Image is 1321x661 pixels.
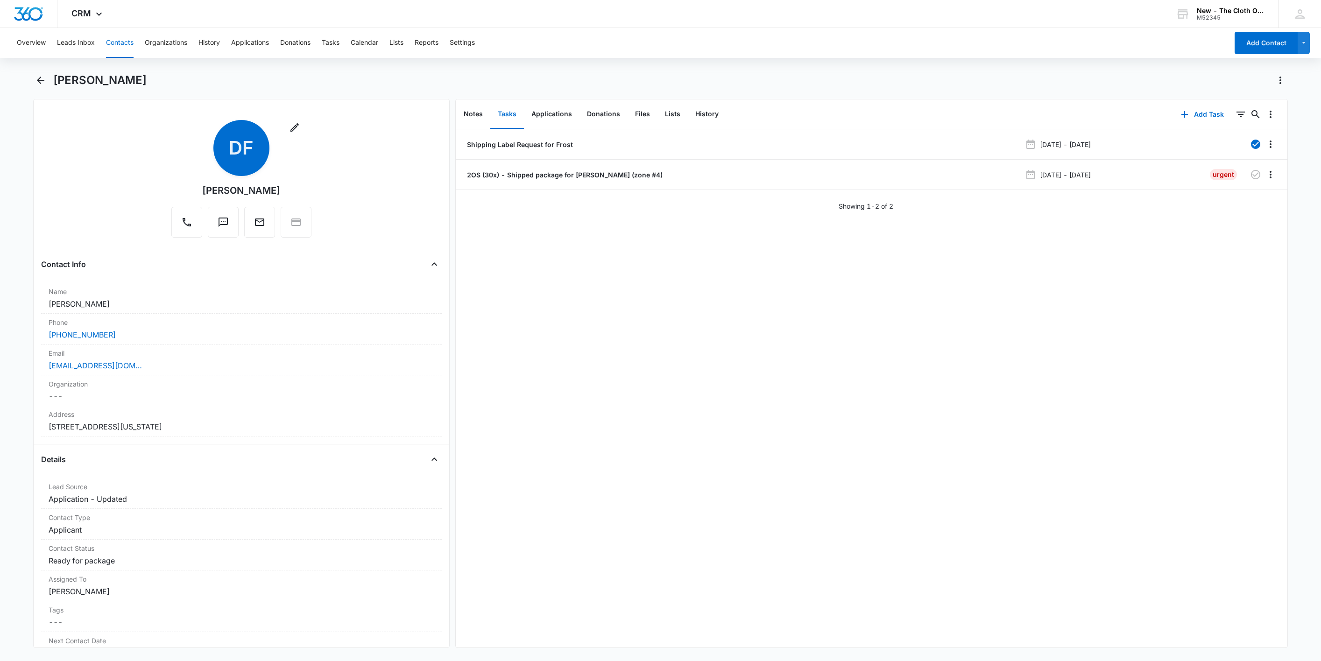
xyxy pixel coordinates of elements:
button: Notes [456,100,490,129]
button: Search... [1248,107,1263,122]
button: Tasks [490,100,524,129]
a: Email [244,221,275,229]
button: Reports [415,28,438,58]
button: Email [244,207,275,238]
button: Close [427,452,442,467]
button: Calendar [351,28,378,58]
a: [EMAIL_ADDRESS][DOMAIN_NAME] [49,360,142,371]
span: CRM [71,8,91,18]
button: Call [171,207,202,238]
div: Tags--- [41,601,442,632]
button: Lists [389,28,403,58]
button: Overflow Menu [1263,167,1278,182]
label: Contact Status [49,543,434,553]
dd: [PERSON_NAME] [49,586,434,597]
button: Lists [657,100,688,129]
button: Donations [280,28,311,58]
button: Add Task [1172,103,1233,126]
button: Overflow Menu [1263,137,1278,152]
button: Overflow Menu [1263,107,1278,122]
button: Filters [1233,107,1248,122]
div: Lead SourceApplication - Updated [41,478,442,509]
dd: --- [49,391,434,402]
button: History [688,100,726,129]
div: Organization--- [41,375,442,406]
div: Contact TypeApplicant [41,509,442,540]
dd: [PERSON_NAME] [49,298,434,309]
button: Text [208,207,239,238]
div: Urgent [1210,169,1237,180]
a: 2OS (30x) - Shipped package for [PERSON_NAME] (zone #4) [465,170,663,180]
div: [PERSON_NAME] [202,183,280,197]
div: Assigned To[PERSON_NAME] [41,570,442,601]
div: Email[EMAIL_ADDRESS][DOMAIN_NAME] [41,345,442,375]
p: [DATE] - [DATE] [1040,170,1091,180]
button: Close [427,257,442,272]
p: [DATE] - [DATE] [1040,140,1091,149]
a: Shipping Label Request for Frost [465,140,573,149]
dd: [STREET_ADDRESS][US_STATE] [49,421,434,432]
div: Contact StatusReady for package [41,540,442,570]
div: Name[PERSON_NAME] [41,283,442,314]
p: Showing 1-2 of 2 [839,201,893,211]
dd: Application - Updated [49,493,434,505]
button: Back [33,73,48,88]
button: History [198,28,220,58]
label: Email [49,348,434,358]
dd: Ready for package [49,555,434,566]
a: Text [208,221,239,229]
button: Applications [524,100,579,129]
button: Leads Inbox [57,28,95,58]
label: Name [49,287,434,296]
button: Add Contact [1235,32,1298,54]
button: Tasks [322,28,339,58]
label: Tags [49,605,434,615]
label: Contact Type [49,513,434,522]
div: account id [1197,14,1265,21]
label: Organization [49,379,434,389]
h4: Details [41,454,66,465]
label: Lead Source [49,482,434,492]
dd: Applicant [49,524,434,535]
button: Donations [579,100,628,129]
a: Call [171,221,202,229]
div: account name [1197,7,1265,14]
div: Phone[PHONE_NUMBER] [41,314,442,345]
button: Files [628,100,657,129]
h4: Contact Info [41,259,86,270]
div: Address[STREET_ADDRESS][US_STATE] [41,406,442,436]
label: Address [49,409,434,419]
h1: [PERSON_NAME] [53,73,147,87]
label: Next Contact Date [49,636,434,646]
button: Overview [17,28,46,58]
button: Contacts [106,28,134,58]
button: Applications [231,28,269,58]
label: Phone [49,317,434,327]
button: Actions [1273,73,1288,88]
button: Organizations [145,28,187,58]
span: DF [213,120,269,176]
button: Settings [450,28,475,58]
label: Assigned To [49,574,434,584]
a: [PHONE_NUMBER] [49,329,116,340]
dd: --- [49,617,434,628]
